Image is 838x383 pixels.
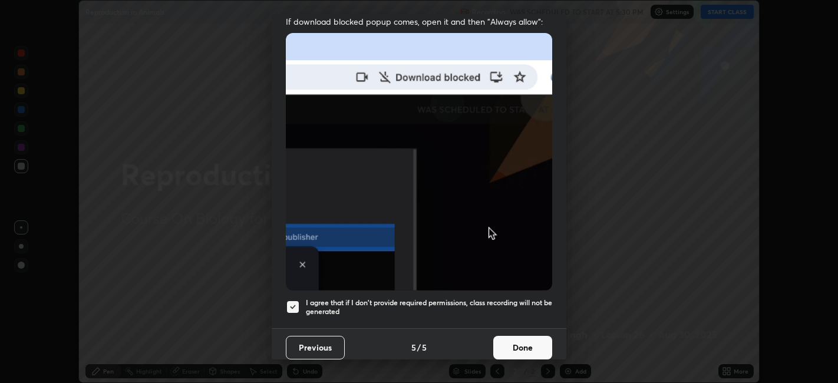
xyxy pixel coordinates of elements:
[417,341,421,354] h4: /
[411,341,416,354] h4: 5
[286,16,552,27] span: If download blocked popup comes, open it and then "Always allow":
[422,341,427,354] h4: 5
[286,336,345,359] button: Previous
[306,298,552,316] h5: I agree that if I don't provide required permissions, class recording will not be generated
[493,336,552,359] button: Done
[286,33,552,290] img: downloads-permission-blocked.gif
